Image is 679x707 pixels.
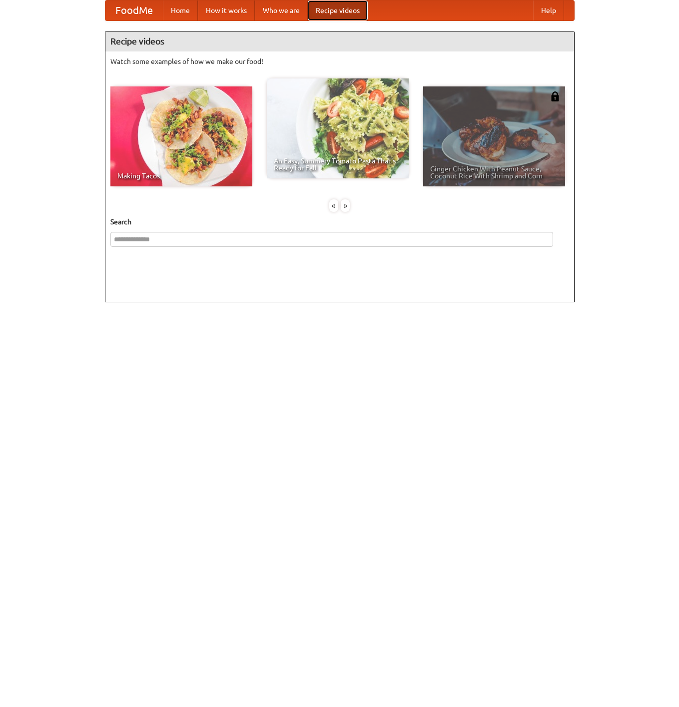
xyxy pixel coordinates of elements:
a: Who we are [255,0,308,20]
a: Home [163,0,198,20]
a: Help [533,0,564,20]
a: An Easy, Summery Tomato Pasta That's Ready for Fall [267,78,409,178]
span: Making Tacos [117,172,245,179]
a: Making Tacos [110,86,252,186]
div: » [341,199,350,212]
div: « [329,199,338,212]
p: Watch some examples of how we make our food! [110,56,569,66]
a: How it works [198,0,255,20]
img: 483408.png [550,91,560,101]
h4: Recipe videos [105,31,574,51]
a: Recipe videos [308,0,368,20]
a: FoodMe [105,0,163,20]
h5: Search [110,217,569,227]
span: An Easy, Summery Tomato Pasta That's Ready for Fall [274,157,402,171]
